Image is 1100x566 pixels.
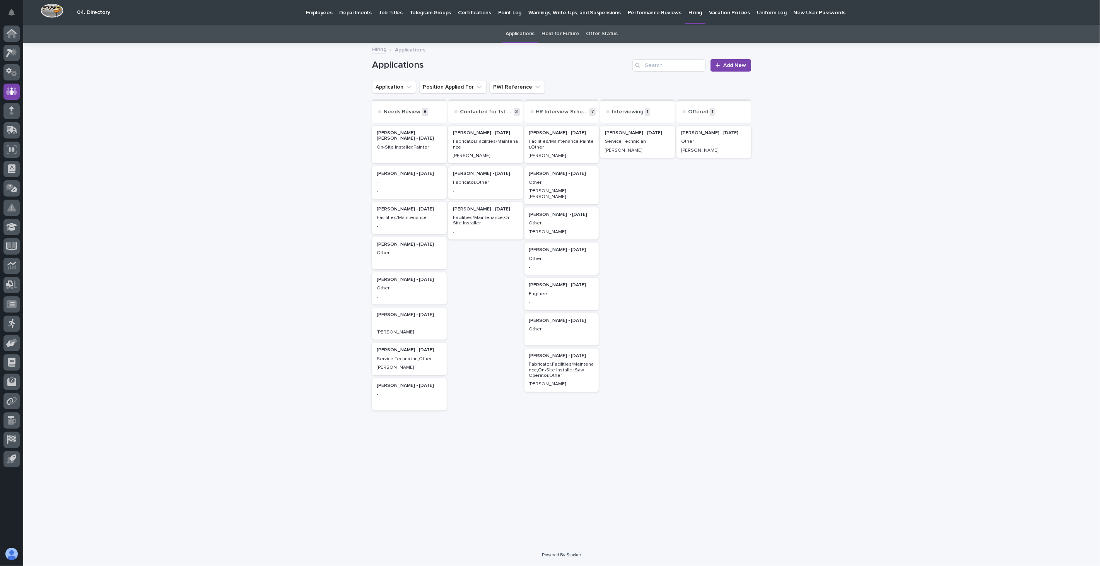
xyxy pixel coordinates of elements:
p: Other [529,221,594,226]
p: - [377,321,442,327]
p: Engineer [529,291,594,297]
p: [PERSON_NAME] [529,381,594,387]
p: Offered [688,109,708,115]
button: PWI Reference [490,81,545,93]
p: Needs Review [384,109,420,115]
p: - [529,300,594,305]
a: [PERSON_NAME] - [DATE]Fabricator,Other- [448,166,523,198]
p: HR Interview Scheduled / Complete [536,109,588,115]
p: Interviewing [612,109,643,115]
p: [PERSON_NAME] [453,153,518,159]
a: [PERSON_NAME] [PERSON_NAME] - [DATE]On-Site Installer,Painter- [372,126,447,164]
p: [PERSON_NAME] - [DATE] [529,318,594,323]
p: - [377,224,442,229]
div: [PERSON_NAME] - [DATE]Fabricator,Facilities/Maintenance[PERSON_NAME] [448,126,523,164]
h1: Applications [372,60,629,71]
p: Fabricator,Facilities/Maintenance [453,139,518,150]
p: [PERSON_NAME] - [DATE] [681,130,746,136]
p: [PERSON_NAME] - [DATE] [377,277,442,282]
button: Position Applied For [419,81,487,93]
p: 1 [645,108,650,116]
p: [PERSON_NAME] - [DATE] [453,171,518,176]
p: [PERSON_NAME] [377,365,442,370]
p: Facilities/Maintenance [377,215,442,221]
p: - [377,259,442,265]
div: [PERSON_NAME] - [DATE]Other- [524,243,599,275]
p: - [377,188,442,194]
p: [PERSON_NAME] [PERSON_NAME] [529,188,594,200]
p: - [377,180,442,185]
p: [PERSON_NAME] [681,148,746,153]
p: [PERSON_NAME] [529,229,594,235]
p: 1 [710,108,715,116]
p: [PERSON_NAME] - [DATE] [529,353,594,359]
p: - [377,392,442,397]
div: [PERSON_NAME] - [DATE]Engineer- [524,278,599,310]
a: [PERSON_NAME] - [DATE]Other[PERSON_NAME] [676,126,751,158]
p: Fabricator,Other [453,180,518,185]
input: Search [632,59,706,72]
a: [PERSON_NAME] - [DATE]Other[PERSON_NAME] [PERSON_NAME] [524,166,599,204]
p: [PERSON_NAME] - [DATE] [453,130,518,136]
p: Service Technician,Other [377,356,442,362]
a: Applications [506,25,535,43]
a: [PERSON_NAME] - [DATE]Facilities/Maintenance- [372,202,447,234]
p: [PERSON_NAME] [605,148,670,153]
a: [PERSON_NAME] - [DATE]Service Technician,Other[PERSON_NAME] [372,343,447,375]
a: [PERSON_NAME] - [DATE]Other- [524,313,599,345]
p: - [453,188,518,194]
p: [PERSON_NAME] - [DATE] [377,171,442,176]
p: [PERSON_NAME] - [DATE] [529,212,594,217]
a: [PERSON_NAME] - [DATE]-- [372,166,447,198]
p: - [453,229,518,235]
a: [PERSON_NAME] - [DATE]-- [372,378,447,410]
p: [PERSON_NAME] - [DATE] [529,130,594,136]
a: [PERSON_NAME] - [DATE]Other- [372,272,447,304]
a: [PERSON_NAME] - [DATE]Facilities/Maintenance,On-Site Installer- [448,202,523,240]
p: [PERSON_NAME] - [DATE] [377,207,442,212]
p: [PERSON_NAME] - [DATE] [377,312,442,318]
a: [PERSON_NAME] - [DATE]Other- [372,237,447,269]
button: Notifications [3,5,20,21]
a: Add New [711,59,751,72]
a: [PERSON_NAME] - [DATE]-[PERSON_NAME] [372,308,447,340]
p: Facilities/Maintenance,On-Site Installer [453,215,518,226]
a: Offer Status [586,25,618,43]
div: Notifications [10,9,20,22]
p: [PERSON_NAME] [PERSON_NAME] - [DATE] [377,130,442,142]
p: - [529,265,594,270]
p: [PERSON_NAME] [529,153,594,159]
p: Service Technician [605,139,670,144]
h2: 04. Directory [77,9,110,16]
p: [PERSON_NAME] - [DATE] [377,242,442,247]
p: Applications [395,45,425,53]
p: - [377,400,442,405]
img: Workspace Logo [41,3,63,18]
div: [PERSON_NAME] - [DATE]Facilities/Maintenance,Painter,Other[PERSON_NAME] [524,126,599,164]
a: [PERSON_NAME] - [DATE]Other[PERSON_NAME] [524,207,599,239]
p: Other [681,139,746,144]
a: Hiring [372,44,386,53]
p: Fabricator,Facilities/Maintenance,On-Site Installer,Saw Operator,Other [529,362,594,378]
p: [PERSON_NAME] - [DATE] [605,130,670,136]
p: 7 [589,108,596,116]
p: 8 [422,108,428,116]
p: Other [377,250,442,256]
a: [PERSON_NAME] - [DATE]Service Technician[PERSON_NAME] [600,126,675,158]
p: - [377,294,442,300]
p: [PERSON_NAME] - [DATE] [529,282,594,288]
p: Facilities/Maintenance,Painter,Other [529,139,594,150]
